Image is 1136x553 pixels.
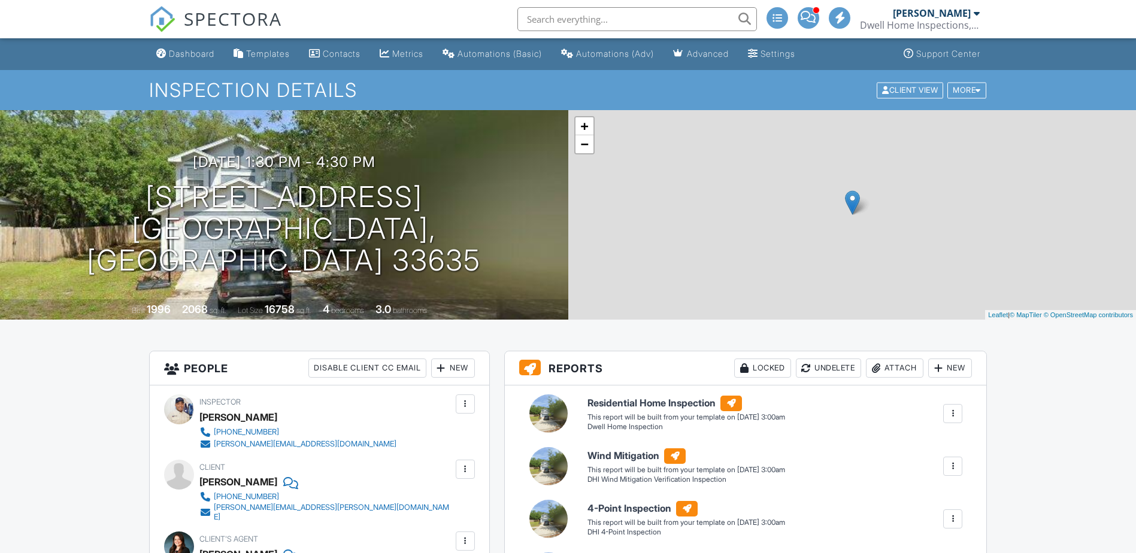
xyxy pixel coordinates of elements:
h1: Inspection Details [149,80,987,101]
a: Client View [876,85,946,94]
div: New [928,358,972,378]
a: Automations (Basic) [438,43,547,65]
a: © OpenStreetMap contributors [1044,311,1133,318]
a: Templates [229,43,295,65]
h6: Wind Mitigation [587,448,785,464]
a: © MapTiler [1010,311,1042,318]
div: Advanced [687,48,729,59]
a: Settings [743,43,800,65]
div: Undelete [796,358,861,378]
input: Search everything... [517,7,757,31]
div: Metrics [392,48,423,59]
h6: 4-Point Inspection [587,501,785,516]
div: Attach [866,358,923,378]
a: Advanced [668,43,734,65]
span: bathrooms [393,306,427,315]
a: Leaflet [988,311,1008,318]
div: Disable Client CC Email [308,358,426,378]
div: [PERSON_NAME][EMAIL_ADDRESS][PERSON_NAME][DOMAIN_NAME] [214,503,453,522]
a: Support Center [899,43,985,65]
span: SPECTORA [184,6,282,31]
a: Automations (Advanced) [556,43,659,65]
a: Zoom out [575,135,593,153]
a: [PERSON_NAME][EMAIL_ADDRESS][PERSON_NAME][DOMAIN_NAME] [199,503,453,522]
div: This report will be built from your template on [DATE] 3:00am [587,518,785,527]
div: 3.0 [375,303,391,315]
div: Settings [761,48,795,59]
div: [PERSON_NAME] [199,473,277,491]
span: Lot Size [238,306,263,315]
a: Contacts [304,43,365,65]
div: [PERSON_NAME][EMAIL_ADDRESS][DOMAIN_NAME] [214,439,396,449]
a: [PHONE_NUMBER] [199,491,453,503]
div: Dwell Home Inspections, LLC [860,19,980,31]
span: Built [132,306,145,315]
div: [PERSON_NAME] [199,408,277,426]
a: [PHONE_NUMBER] [199,426,396,438]
h3: Reports [505,351,987,385]
span: Client [199,463,225,472]
div: 2068 [182,303,208,315]
h3: [DATE] 1:30 pm - 4:30 pm [193,154,375,170]
span: Inspector [199,397,241,406]
a: Dashboard [152,43,219,65]
div: [PHONE_NUMBER] [214,427,279,437]
h6: Residential Home Inspection [587,396,785,411]
div: DHI 4-Point Inspection [587,527,785,537]
div: 16758 [265,303,295,315]
img: The Best Home Inspection Software - Spectora [149,6,175,32]
div: More [947,82,986,98]
span: bedrooms [331,306,364,315]
div: [PHONE_NUMBER] [214,492,279,502]
div: This report will be built from your template on [DATE] 3:00am [587,412,785,422]
div: Client View [877,82,943,98]
a: SPECTORA [149,16,282,41]
div: 1996 [147,303,171,315]
div: Automations (Adv) [576,48,654,59]
div: New [431,358,475,378]
div: Dashboard [169,48,214,59]
div: [PERSON_NAME] [893,7,971,19]
h1: [STREET_ADDRESS] [GEOGRAPHIC_DATA], [GEOGRAPHIC_DATA] 33635 [19,181,549,276]
div: Contacts [323,48,361,59]
div: Templates [246,48,290,59]
a: [PERSON_NAME][EMAIL_ADDRESS][DOMAIN_NAME] [199,438,396,450]
a: Zoom in [575,117,593,135]
span: Client's Agent [199,534,258,543]
div: Dwell Home Inspection [587,422,785,432]
div: This report will be built from your template on [DATE] 3:00am [587,465,785,475]
a: Metrics [375,43,428,65]
div: Automations (Basic) [458,48,542,59]
h3: People [150,351,489,385]
div: DHI Wind Mitigation Verification Inspection [587,475,785,485]
div: Support Center [916,48,980,59]
span: sq. ft. [210,306,226,315]
div: | [985,310,1136,320]
span: sq.ft. [296,306,311,315]
div: Locked [734,358,791,378]
div: 4 [323,303,329,315]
